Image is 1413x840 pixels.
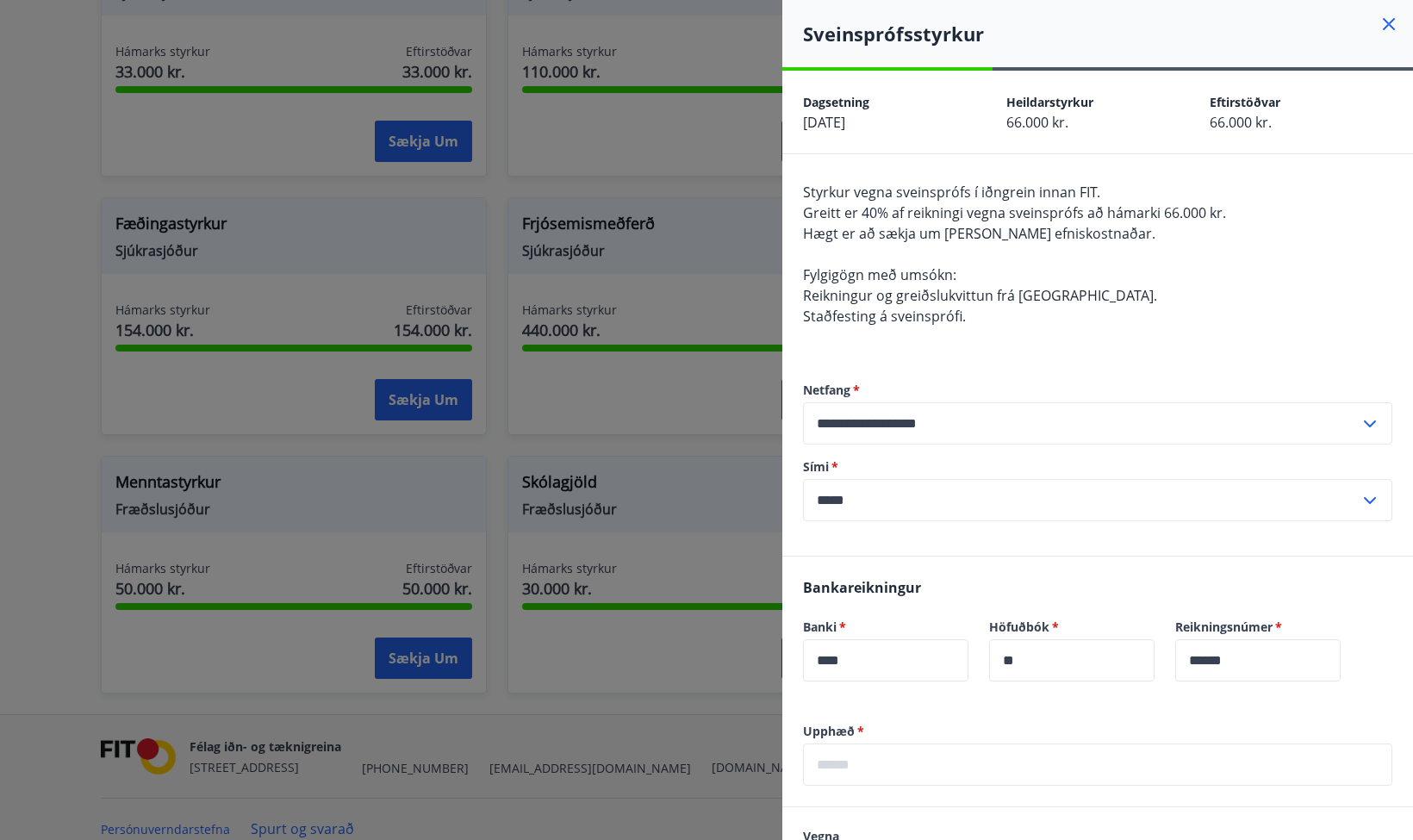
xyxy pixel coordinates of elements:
[803,307,966,326] span: Staðfesting á sveinsprófi.
[803,224,1155,243] span: Hægt er að sækja um [PERSON_NAME] efniskostnaðar.
[803,21,1413,47] h4: Sveinsprófsstyrkur
[1006,94,1093,110] span: Heildarstyrkur
[989,619,1155,636] label: Höfuðbók
[803,265,956,284] span: Fylgigögn með umsókn:
[803,286,1157,305] span: Reikningur og greiðslukvittun frá [GEOGRAPHIC_DATA].
[1006,113,1068,132] span: 66.000 kr.
[803,744,1392,786] div: Upphæð
[803,94,869,110] span: Dagsetning
[803,203,1226,222] span: Greitt er 40% af reikningi vegna sveinsprófs að hámarki 66.000 kr.
[1175,619,1341,636] label: Reikningsnúmer
[803,458,1392,476] label: Sími
[803,382,1392,399] label: Netfang
[803,113,845,132] span: [DATE]
[1210,94,1280,110] span: Eftirstöðvar
[1210,113,1272,132] span: 66.000 kr.
[803,619,968,636] label: Banki
[803,723,1392,740] label: Upphæð
[803,183,1100,202] span: Styrkur vegna sveinsprófs í iðngrein innan FIT.
[803,578,921,597] span: Bankareikningur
